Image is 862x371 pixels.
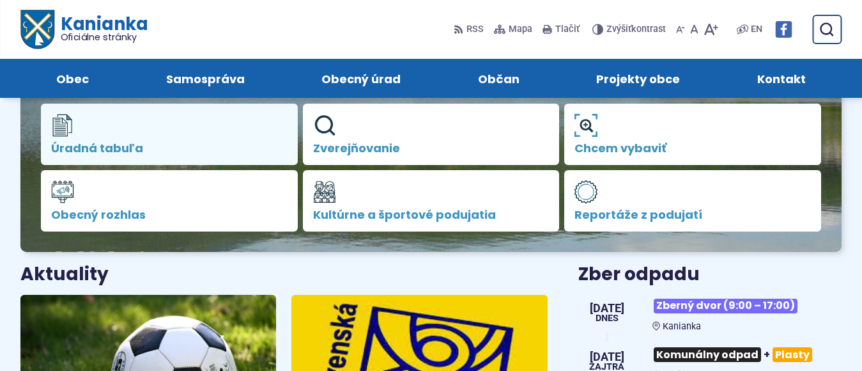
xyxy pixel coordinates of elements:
[574,142,811,155] span: Chcem vybaviť
[757,59,806,98] span: Kontakt
[452,59,546,98] a: Občan
[654,347,761,362] span: Komunálny odpad
[54,15,147,42] h1: Kanianka
[313,142,550,155] span: Zverejňovanie
[454,16,486,43] a: RSS
[590,314,624,323] span: Dnes
[606,24,631,35] span: Zvýšiť
[564,104,821,165] a: Chcem vybaviť
[663,321,701,332] span: Kanianka
[166,59,245,98] span: Samospráva
[578,294,842,332] a: Zberný dvor (9:00 – 17:00) Kanianka [DATE] Dnes
[571,59,706,98] a: Projekty obce
[321,59,401,98] span: Obecný úrad
[732,59,832,98] a: Kontakt
[578,265,842,285] h3: Zber odpadu
[564,170,821,232] a: Reportáže z podujatí
[141,59,271,98] a: Samospráva
[773,347,812,362] span: Plasty
[41,170,298,232] a: Obecný rozhlas
[540,16,582,43] button: Tlačiť
[466,22,484,37] span: RSS
[701,16,721,43] button: Zväčšiť veľkosť písma
[596,59,680,98] span: Projekty obce
[555,24,580,35] span: Tlačiť
[41,104,298,165] a: Úradná tabuľa
[654,299,797,313] span: Zberný dvor (9:00 – 17:00)
[673,16,688,43] button: Zmenšiť veľkosť písma
[31,59,115,98] a: Obec
[509,22,532,37] span: Mapa
[60,33,148,42] span: Oficiálne stránky
[592,16,668,43] button: Zvýšiťkontrast
[775,21,792,38] img: Prejsť na Facebook stránku
[590,303,624,314] span: [DATE]
[574,209,811,221] span: Reportáže z podujatí
[51,142,288,155] span: Úradná tabuľa
[688,16,701,43] button: Nastaviť pôvodnú veľkosť písma
[303,104,560,165] a: Zverejňovanie
[491,16,535,43] a: Mapa
[20,265,109,285] h3: Aktuality
[56,59,89,98] span: Obec
[20,10,148,49] a: Logo Kanianka, prejsť na domovskú stránku.
[51,209,288,221] span: Obecný rozhlas
[303,170,560,232] a: Kultúrne a športové podujatia
[606,24,666,35] span: kontrast
[296,59,427,98] a: Obecný úrad
[313,209,550,221] span: Kultúrne a športové podujatia
[20,10,54,49] img: Prejsť na domovskú stránku
[589,351,624,363] span: [DATE]
[748,22,765,37] a: EN
[751,22,762,37] span: EN
[652,342,842,367] h3: +
[478,59,520,98] span: Občan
